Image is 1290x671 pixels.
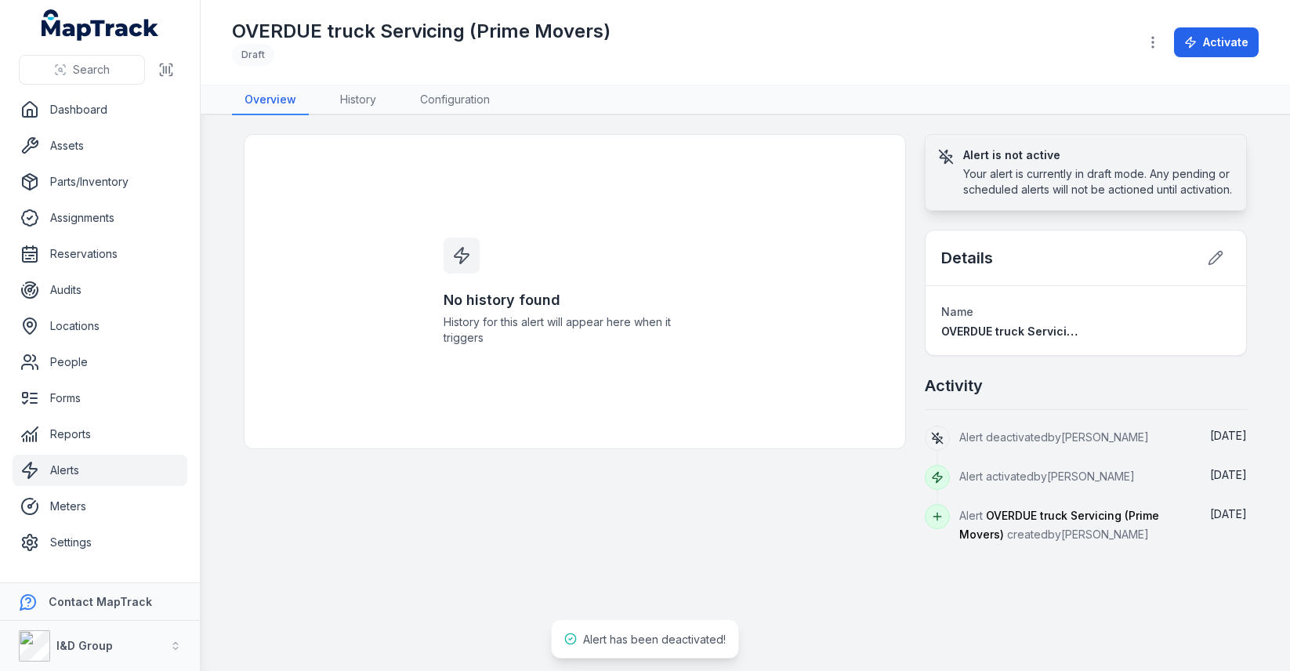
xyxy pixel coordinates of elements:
[1210,468,1247,481] span: [DATE]
[959,470,1135,483] span: Alert activated by [PERSON_NAME]
[328,85,389,115] a: History
[959,430,1149,444] span: Alert deactivated by [PERSON_NAME]
[963,147,1234,163] h3: Alert is not active
[13,238,187,270] a: Reservations
[13,130,187,161] a: Assets
[1210,468,1247,481] time: 06/10/2025, 7:54:43 am
[13,346,187,378] a: People
[19,55,145,85] button: Search
[1210,429,1247,442] span: [DATE]
[13,383,187,414] a: Forms
[13,202,187,234] a: Assignments
[444,314,707,346] span: History for this alert will appear here when it triggers
[1210,507,1247,520] time: 06/10/2025, 7:49:42 am
[232,85,309,115] a: Overview
[56,639,113,652] strong: I&D Group
[13,166,187,198] a: Parts/Inventory
[49,595,152,608] strong: Contact MapTrack
[42,9,159,41] a: MapTrack
[408,85,502,115] a: Configuration
[959,509,1159,541] span: Alert created by [PERSON_NAME]
[941,247,993,269] h2: Details
[941,305,973,318] span: Name
[232,44,274,66] div: Draft
[941,325,1168,338] span: OVERDUE truck Servicing (Prime Movers)
[13,527,187,558] a: Settings
[232,19,611,44] h1: OVERDUE truck Servicing (Prime Movers)
[583,633,726,646] span: Alert has been deactivated!
[444,289,707,311] h3: No history found
[13,455,187,486] a: Alerts
[13,419,187,450] a: Reports
[925,375,983,397] h2: Activity
[959,509,1159,541] span: OVERDUE truck Servicing (Prime Movers)
[13,310,187,342] a: Locations
[1210,429,1247,442] time: 06/10/2025, 7:54:47 am
[13,94,187,125] a: Dashboard
[13,274,187,306] a: Audits
[73,62,110,78] span: Search
[13,491,187,522] a: Meters
[1174,27,1259,57] button: Activate
[963,166,1234,198] div: Your alert is currently in draft mode. Any pending or scheduled alerts will not be actioned until...
[1210,507,1247,520] span: [DATE]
